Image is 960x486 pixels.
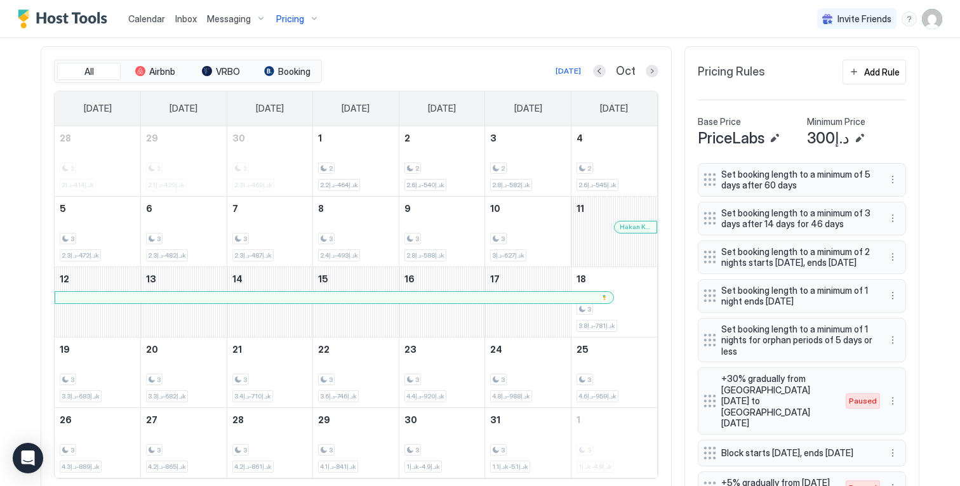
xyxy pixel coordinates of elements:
[616,64,636,79] span: Oct
[227,197,313,220] a: October 7, 2025
[885,211,900,226] button: More options
[313,408,399,431] a: October 29, 2025
[70,446,74,454] span: 3
[234,251,272,259] span: د.إ487-د.إ2.3k
[698,116,741,128] span: Base Price
[415,91,469,126] a: Thursday
[404,344,417,355] span: 23
[70,376,74,384] span: 3
[170,103,197,114] span: [DATE]
[399,196,485,266] td: October 9, 2025
[620,223,651,231] span: Hakan KURU
[60,133,71,143] span: 28
[577,273,586,284] span: 18
[646,65,658,77] button: Next month
[62,463,100,471] span: د.إ889-د.إ4.3k
[146,273,156,284] span: 13
[852,131,867,146] button: Edit
[55,196,141,266] td: October 5, 2025
[485,338,571,361] a: October 24, 2025
[55,408,140,431] a: October 26, 2025
[571,407,657,478] td: November 1, 2025
[485,267,571,291] a: October 17, 2025
[232,133,245,143] span: 30
[415,164,419,173] span: 2
[885,249,900,265] div: menu
[141,267,227,291] a: October 13, 2025
[490,414,500,425] span: 31
[698,129,764,148] span: PriceLabs
[885,172,900,187] button: More options
[148,251,186,259] span: د.إ482-د.إ2.3k
[485,196,571,266] td: October 10, 2025
[485,126,571,197] td: October 3, 2025
[922,9,942,29] div: User profile
[149,66,175,77] span: Airbnb
[415,446,419,454] span: 3
[490,133,497,143] span: 3
[399,408,485,431] a: October 30, 2025
[141,266,227,337] td: October 13, 2025
[157,446,161,454] span: 3
[313,197,399,220] a: October 8, 2025
[255,63,319,81] button: Booking
[84,103,112,114] span: [DATE]
[141,407,227,478] td: October 27, 2025
[577,203,584,214] span: 11
[318,203,324,214] span: 8
[55,126,140,150] a: September 28, 2025
[175,12,197,25] a: Inbox
[320,392,357,400] span: د.إ746-د.إ3.6k
[485,337,571,407] td: October 24, 2025
[141,197,227,220] a: October 6, 2025
[243,91,297,126] a: Tuesday
[492,181,530,189] span: د.إ582-د.إ2.8k
[227,196,313,266] td: October 7, 2025
[485,408,571,431] a: October 31, 2025
[55,338,140,361] a: October 19, 2025
[492,392,530,400] span: د.إ988-د.إ4.8k
[234,392,271,400] span: د.إ710-د.إ3.4k
[490,273,500,284] span: 17
[227,407,313,478] td: October 28, 2025
[885,172,900,187] div: menu
[313,126,399,197] td: October 1, 2025
[189,63,253,81] button: VRBO
[485,197,571,220] a: October 10, 2025
[864,65,900,79] div: Add Rule
[406,181,444,189] span: د.إ540-د.إ2.6k
[571,267,657,291] a: October 18, 2025
[157,91,210,126] a: Monday
[57,63,121,81] button: All
[721,246,872,268] span: Set booking length to a minimum of 2 nights starts [DATE], ends [DATE]
[492,251,524,259] span: د.إ627-د.إ3k
[415,376,419,384] span: 3
[721,324,872,357] span: Set booking length to a minimum of 1 nights for orphan periods of 5 days or less
[399,126,485,197] td: October 2, 2025
[885,445,900,461] div: menu
[55,197,140,220] a: October 5, 2025
[55,407,141,478] td: October 26, 2025
[571,126,657,197] td: October 4, 2025
[227,267,313,291] a: October 14, 2025
[18,10,113,29] div: Host Tools Logo
[492,463,528,471] span: د.إ1.1k-د.إ5.1k
[593,65,606,77] button: Previous month
[243,376,247,384] span: 3
[885,393,900,409] div: menu
[501,376,505,384] span: 3
[318,133,322,143] span: 1
[313,337,399,407] td: October 22, 2025
[885,288,900,303] div: menu
[55,266,141,337] td: October 12, 2025
[600,103,628,114] span: [DATE]
[406,392,444,400] span: د.إ920-د.إ4.4k
[577,344,589,355] span: 25
[485,266,571,337] td: October 17, 2025
[232,344,242,355] span: 21
[60,203,66,214] span: 5
[399,266,485,337] td: October 16, 2025
[721,447,872,459] span: Block starts [DATE], ends [DATE]
[313,407,399,478] td: October 29, 2025
[399,267,485,291] a: October 16, 2025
